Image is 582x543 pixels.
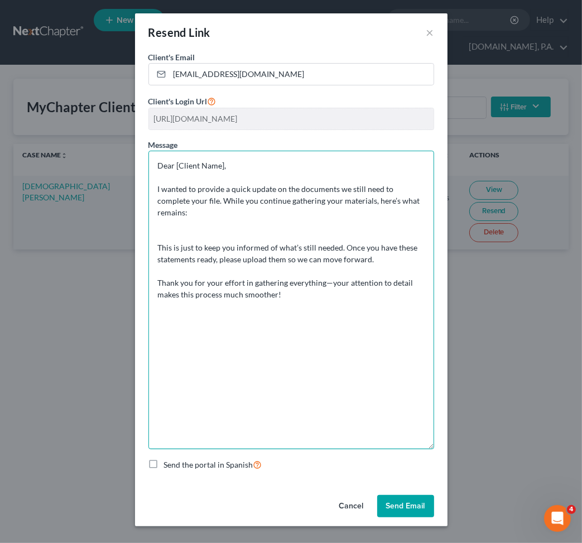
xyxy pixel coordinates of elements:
span: Send the portal in Spanish [164,460,253,469]
span: Client's Email [148,52,195,62]
div: Resend Link [148,25,210,40]
iframe: Intercom live chat [544,505,571,532]
span: 4 [567,505,576,514]
input: Enter email... [170,64,434,85]
input: -- [149,108,434,129]
label: Message [148,139,178,151]
button: Cancel [330,495,373,517]
button: Send Email [377,495,434,517]
button: × [426,26,434,39]
label: Client's Login Url [148,94,217,108]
